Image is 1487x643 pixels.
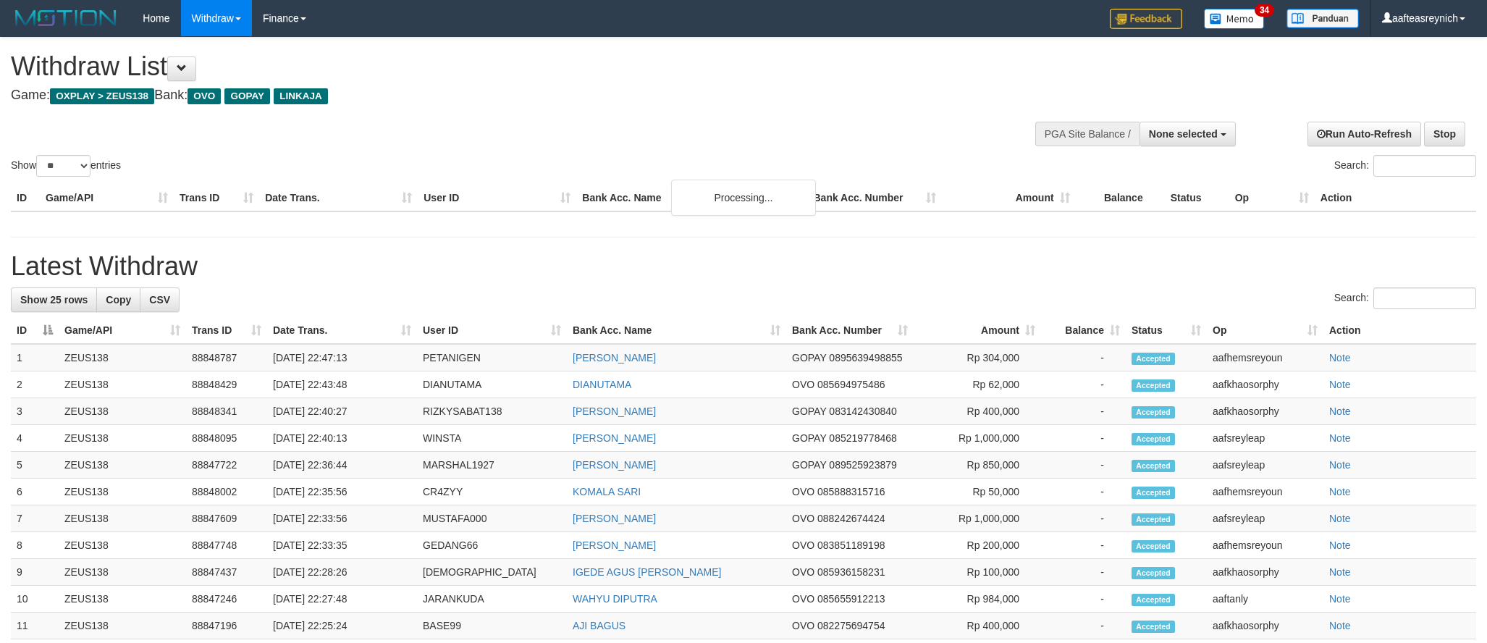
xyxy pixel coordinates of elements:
[1132,513,1175,526] span: Accepted
[59,452,186,479] td: ZEUS138
[186,344,267,371] td: 88848787
[1207,532,1323,559] td: aafhemsreyoun
[573,539,656,551] a: [PERSON_NAME]
[914,317,1041,344] th: Amount: activate to sort column ascending
[267,425,417,452] td: [DATE] 22:40:13
[1041,505,1126,532] td: -
[186,479,267,505] td: 88848002
[792,620,814,631] span: OVO
[1207,371,1323,398] td: aafkhaosorphy
[417,398,567,425] td: RIZKYSABAT138
[267,479,417,505] td: [DATE] 22:35:56
[417,586,567,613] td: JARANKUDA
[186,452,267,479] td: 88847722
[1207,452,1323,479] td: aafsreyleap
[186,371,267,398] td: 88848429
[792,513,814,524] span: OVO
[1334,155,1476,177] label: Search:
[267,586,417,613] td: [DATE] 22:27:48
[1329,352,1351,363] a: Note
[59,479,186,505] td: ZEUS138
[1041,344,1126,371] td: -
[186,317,267,344] th: Trans ID: activate to sort column ascending
[417,505,567,532] td: MUSTAFA000
[792,539,814,551] span: OVO
[11,613,59,639] td: 11
[11,344,59,371] td: 1
[1373,155,1476,177] input: Search:
[1329,620,1351,631] a: Note
[11,505,59,532] td: 7
[174,185,259,211] th: Trans ID
[914,613,1041,639] td: Rp 400,000
[11,88,977,103] h4: Game: Bank:
[1329,432,1351,444] a: Note
[792,405,826,417] span: GOPAY
[1041,613,1126,639] td: -
[1126,317,1207,344] th: Status: activate to sort column ascending
[1207,586,1323,613] td: aaftanly
[11,371,59,398] td: 2
[1035,122,1140,146] div: PGA Site Balance /
[817,513,885,524] span: Copy 088242674424 to clipboard
[59,559,186,586] td: ZEUS138
[573,432,656,444] a: [PERSON_NAME]
[914,505,1041,532] td: Rp 1,000,000
[1149,128,1218,140] span: None selected
[1076,185,1165,211] th: Balance
[36,155,90,177] select: Showentries
[1041,317,1126,344] th: Balance: activate to sort column ascending
[1329,379,1351,390] a: Note
[1329,593,1351,605] a: Note
[417,532,567,559] td: GEDANG66
[1132,487,1175,499] span: Accepted
[267,317,417,344] th: Date Trans.: activate to sort column ascending
[59,532,186,559] td: ZEUS138
[1132,353,1175,365] span: Accepted
[186,505,267,532] td: 88847609
[267,559,417,586] td: [DATE] 22:28:26
[1041,371,1126,398] td: -
[267,452,417,479] td: [DATE] 22:36:44
[40,185,174,211] th: Game/API
[59,505,186,532] td: ZEUS138
[1041,559,1126,586] td: -
[576,185,807,211] th: Bank Acc. Name
[224,88,270,104] span: GOPAY
[417,425,567,452] td: WINSTA
[59,371,186,398] td: ZEUS138
[786,317,914,344] th: Bank Acc. Number: activate to sort column ascending
[96,287,140,312] a: Copy
[1207,505,1323,532] td: aafsreyleap
[11,559,59,586] td: 9
[1329,513,1351,524] a: Note
[792,486,814,497] span: OVO
[1165,185,1229,211] th: Status
[573,620,625,631] a: AJI BAGUS
[1041,532,1126,559] td: -
[186,586,267,613] td: 88847246
[186,398,267,425] td: 88848341
[1132,379,1175,392] span: Accepted
[914,532,1041,559] td: Rp 200,000
[267,344,417,371] td: [DATE] 22:47:13
[792,593,814,605] span: OVO
[1315,185,1476,211] th: Action
[914,586,1041,613] td: Rp 984,000
[1329,486,1351,497] a: Note
[1334,287,1476,309] label: Search:
[417,559,567,586] td: [DEMOGRAPHIC_DATA]
[1132,621,1175,633] span: Accepted
[914,479,1041,505] td: Rp 50,000
[1110,9,1182,29] img: Feedback.jpg
[1132,406,1175,419] span: Accepted
[417,452,567,479] td: MARSHAL1927
[417,344,567,371] td: PETANIGEN
[59,586,186,613] td: ZEUS138
[1329,566,1351,578] a: Note
[1255,4,1274,17] span: 34
[11,586,59,613] td: 10
[1229,185,1315,211] th: Op
[259,185,418,211] th: Date Trans.
[573,593,657,605] a: WAHYU DIPUTRA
